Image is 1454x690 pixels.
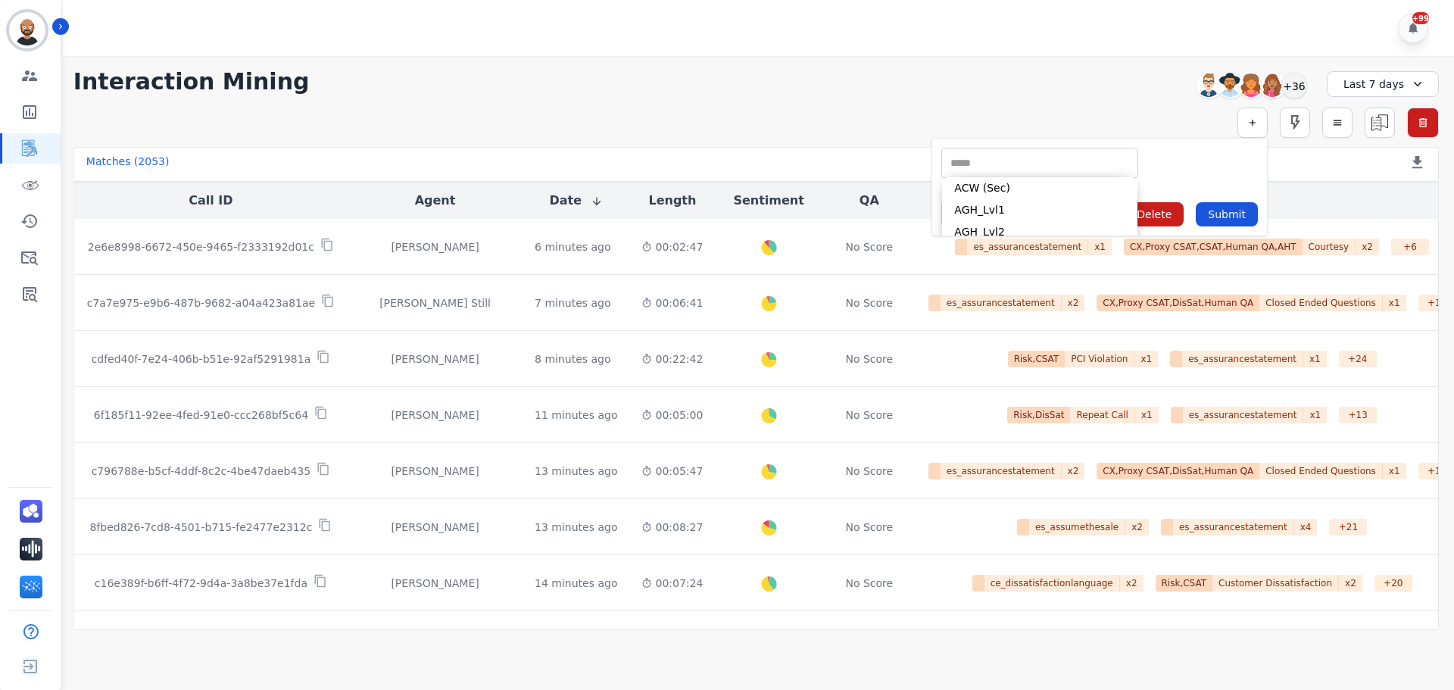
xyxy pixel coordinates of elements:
[1183,407,1304,423] span: es_assurancestatement
[641,464,703,479] div: 00:05:47
[549,192,603,210] button: Date
[641,239,703,254] div: 00:02:47
[1029,519,1125,535] span: es_assumethesale
[92,351,311,367] p: cdfed40f-7e24-406b-b51e-92af5291981a
[360,464,510,479] div: [PERSON_NAME]
[535,239,611,254] div: 6 minutes ago
[733,192,803,210] button: Sentiment
[89,520,312,535] p: 8fbed826-7cd8-4501-b715-fe2477e2312c
[845,464,893,479] div: No Score
[1303,239,1356,255] span: Courtesy
[845,520,893,535] div: No Score
[1383,463,1406,479] span: x 1
[535,576,617,591] div: 14 minutes ago
[92,464,311,479] p: c796788e-b5cf-4ddf-8c2c-4be47daeb435
[360,576,510,591] div: [PERSON_NAME]
[1008,351,1066,367] span: Risk,CSAT
[942,221,1137,243] li: AGH_Lvl2
[1062,463,1085,479] span: x 2
[845,576,893,591] div: No Score
[1007,407,1070,423] span: Risk,DisSat
[1088,239,1112,255] span: x 1
[1097,295,1259,311] span: CX,Proxy CSAT,DisSat,Human QA
[1329,519,1367,535] div: + 21
[845,351,893,367] div: No Score
[535,407,617,423] div: 11 minutes ago
[1303,407,1327,423] span: x 1
[845,239,893,254] div: No Score
[535,520,617,535] div: 13 minutes ago
[1182,351,1303,367] span: es_assurancestatement
[1294,519,1318,535] span: x 4
[1391,239,1429,255] div: + 6
[641,407,703,423] div: 00:05:00
[1156,575,1213,592] span: Risk,CSAT
[360,239,510,254] div: [PERSON_NAME]
[1327,71,1439,97] div: Last 7 days
[1173,519,1294,535] span: es_assurancestatement
[1303,351,1327,367] span: x 1
[95,576,307,591] p: c16e389f-b6ff-4f72-9d4a-3a8be37e1fda
[1196,202,1258,226] button: Submit
[1339,407,1377,423] div: + 13
[1339,351,1377,367] div: + 24
[1356,239,1379,255] span: x 2
[945,155,1134,171] ul: selected options
[535,464,617,479] div: 13 minutes ago
[641,295,703,311] div: 00:06:41
[73,68,310,95] h1: Interaction Mining
[1212,575,1339,592] span: Customer Dissatisfaction
[941,463,1062,479] span: es_assurancestatement
[941,295,1062,311] span: es_assurancestatement
[641,351,703,367] div: 00:22:42
[1097,463,1259,479] span: CX,Proxy CSAT,DisSat,Human QA
[1259,295,1383,311] span: Closed Ended Questions
[415,192,456,210] button: Agent
[845,407,893,423] div: No Score
[1281,73,1307,98] div: +36
[1383,295,1406,311] span: x 1
[535,351,611,367] div: 8 minutes ago
[648,192,696,210] button: Length
[88,239,314,254] p: 2e6e8998-6672-450e-9465-f2333192d01c
[641,576,703,591] div: 00:07:24
[1374,575,1412,592] div: + 20
[845,295,893,311] div: No Score
[1135,407,1159,423] span: x 1
[1125,519,1149,535] span: x 2
[1120,575,1144,592] span: x 2
[1412,12,1429,24] div: +99
[360,520,510,535] div: [PERSON_NAME]
[360,407,510,423] div: [PERSON_NAME]
[1339,575,1362,592] span: x 2
[86,154,170,175] div: Matches ( 2053 )
[9,12,45,48] img: Bordered avatar
[1124,239,1303,255] span: CX,Proxy CSAT,CSAT,Human QA,AHT
[967,239,1088,255] span: es_assurancestatement
[641,520,703,535] div: 00:08:27
[984,575,1120,592] span: ce_dissatisfactionlanguage
[942,199,1137,221] li: AGH_Lvl1
[1070,407,1134,423] span: Repeat Call
[360,295,510,311] div: [PERSON_NAME] Still
[1125,202,1184,226] button: Delete
[1259,463,1383,479] span: Closed Ended Questions
[87,295,315,311] p: c7a7e975-e9b6-487b-9682-a04a423a81ae
[860,192,879,210] button: QA
[1065,351,1134,367] span: PCI Violation
[535,295,611,311] div: 7 minutes ago
[1062,295,1085,311] span: x 2
[942,177,1137,199] li: ACW (Sec)
[94,407,308,423] p: 6f185f11-92ee-4fed-91e0-ccc268bf5c64
[360,351,510,367] div: [PERSON_NAME]
[189,192,232,210] button: Call ID
[1134,351,1158,367] span: x 1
